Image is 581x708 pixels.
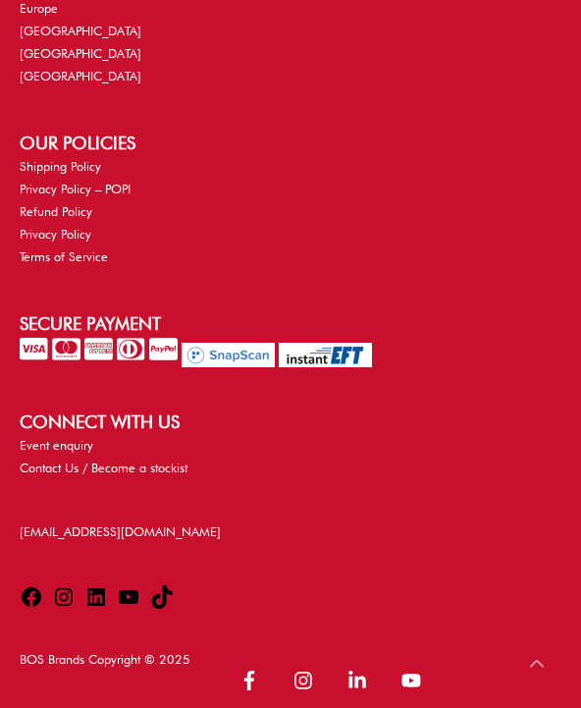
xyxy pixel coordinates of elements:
a: [GEOGRAPHIC_DATA] [20,24,141,38]
a: Privacy Policy – POPI [20,182,131,196]
nav: OUR POLICIES [20,156,561,269]
a: Event enquiry [20,438,93,453]
a: instagram [284,661,334,700]
a: Terms of Service [20,249,108,264]
img: Pay with SnapScan [182,343,275,367]
a: Europe [20,1,58,16]
h2: OUR POLICIES [20,130,561,156]
a: Refund Policy [20,204,92,219]
a: Privacy Policy [20,227,91,242]
a: youtube [392,661,437,700]
a: [GEOGRAPHIC_DATA] [20,46,141,61]
a: linkedin-in [338,661,388,700]
a: facebook-f [230,661,280,700]
h2: CONNECT WITH US [20,408,561,435]
nav: CONNECT WITH US [20,435,561,480]
a: Shipping Policy [20,159,101,174]
a: [GEOGRAPHIC_DATA] [20,69,141,83]
h2: Secure Payment [20,310,561,337]
a: Contact Us / Become a stockist [20,461,187,475]
a: [EMAIL_ADDRESS][DOMAIN_NAME] [20,524,221,539]
img: Pay with InstantEFT [279,343,372,367]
